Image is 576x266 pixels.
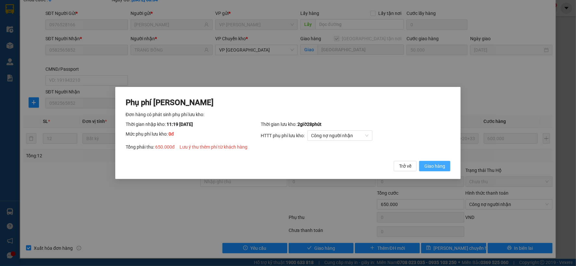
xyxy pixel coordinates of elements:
span: 0 đ [169,131,174,137]
div: HTTT phụ phí lưu kho: [261,130,451,141]
span: 650.000 đ [155,144,175,150]
button: Trở về [394,161,417,171]
div: Thời gian nhập kho: [126,121,261,128]
span: Trở về [399,163,411,170]
div: Mức phụ phí lưu kho: [126,130,261,141]
span: Phụ phí [PERSON_NAME] [126,98,214,107]
img: logo.jpg [8,8,57,41]
li: 271 - [PERSON_NAME] - [GEOGRAPHIC_DATA] - [GEOGRAPHIC_DATA] [61,16,271,24]
span: Lưu ý thu thêm phí từ khách hàng [180,144,248,150]
div: Tổng phải thu: [126,143,450,151]
span: 11:19 [DATE] [167,122,193,127]
b: GỬI : VP [PERSON_NAME] [8,44,113,55]
div: Đơn hàng có phát sinh phụ phí lưu kho: [126,111,450,118]
div: Thời gian lưu kho: [261,121,451,128]
span: Giao hàng [424,163,445,170]
span: Công nợ người nhận [311,131,369,140]
button: Giao hàng [419,161,450,171]
span: 2 giờ 28 phút [298,122,322,127]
